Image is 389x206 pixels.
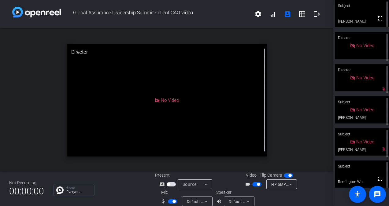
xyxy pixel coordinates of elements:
[161,97,179,103] span: No Video
[187,199,343,204] span: Default - Microphone Array (2- Intel® Smart Sound Technology for Digital Microphones)
[356,75,374,80] span: No Video
[265,7,280,21] button: signal_cellular_alt
[260,172,282,178] span: Flip Camera
[216,189,253,196] div: Speaker
[376,175,384,182] mat-icon: fullscreen
[313,10,320,18] mat-icon: logout
[216,198,224,205] mat-icon: volume_up
[9,184,44,199] span: 00:00:00
[376,15,384,22] mat-icon: fullscreen
[61,7,251,21] span: Global Assurance Leadership Summit - client CAO video
[271,182,324,187] span: HP 5MP Camera (0408:545b)
[155,172,216,178] div: Present
[356,107,374,112] span: No Video
[12,7,61,17] img: white-gradient.svg
[155,189,216,196] div: Mic
[67,44,267,61] div: Director
[66,190,91,194] p: Everyone
[354,191,361,198] mat-icon: accessibility
[245,181,252,188] mat-icon: videocam_outline
[284,10,291,18] mat-icon: account_box
[56,186,64,194] img: Chat Icon
[298,10,306,18] mat-icon: grid_on
[335,160,389,172] div: Subject
[335,96,389,108] div: Subject
[335,64,389,76] div: Director
[335,128,389,140] div: Subject
[183,182,197,187] span: Source
[159,181,167,188] mat-icon: screen_share_outline
[356,43,374,48] span: No Video
[374,191,381,198] mat-icon: message
[161,198,168,205] mat-icon: mic_none
[335,32,389,44] div: Director
[246,172,257,178] span: Video
[66,186,91,189] p: Group
[9,180,44,186] div: Not Recording
[229,199,299,204] span: Default - Speakers (2- Realtek(R) Audio)
[356,139,374,145] span: No Video
[254,10,262,18] mat-icon: settings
